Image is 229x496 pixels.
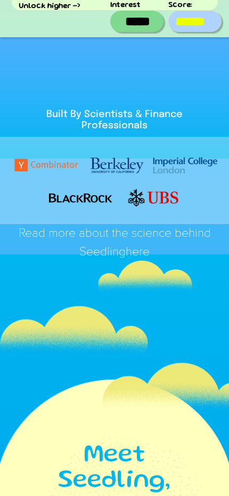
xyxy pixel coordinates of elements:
span: Unlock higher -> [19,3,80,10]
a: here [126,244,150,259]
p: Read more about the science behind Seedling [12,224,218,261]
img: image [12,156,217,224]
h2: Built By Scientists & Finance Professionals [23,109,206,132]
